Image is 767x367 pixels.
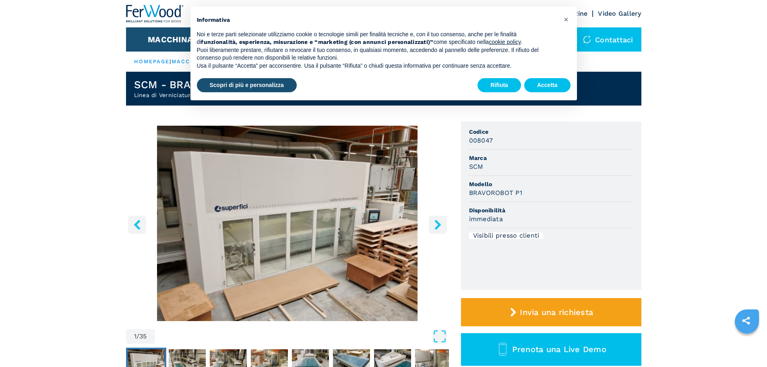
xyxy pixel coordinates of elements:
span: 35 [139,333,147,340]
div: Go to Slide 1 [126,126,449,321]
p: Usa il pulsante “Accetta” per acconsentire. Usa il pulsante “Rifiuta” o chiudi questa informativa... [197,62,558,70]
img: Linea di Verniciatura SCM BRAVOROBOT P1 [126,126,449,321]
img: Ferwood [126,5,184,23]
img: Contattaci [583,35,591,44]
button: Macchinari [148,35,201,44]
a: macchinari [172,58,214,64]
a: HOMEPAGE [134,58,170,64]
span: Codice [469,128,633,136]
a: sharethis [736,311,756,331]
button: Scopri di più e personalizza [197,78,297,93]
a: Video Gallery [598,10,641,17]
strong: funzionalità, esperienza, misurazione e “marketing (con annunci personalizzati)” [201,39,433,45]
p: Puoi liberamente prestare, rifiutare o revocare il tuo consenso, in qualsiasi momento, accedendo ... [197,46,558,62]
h3: BRAVOROBOT P1 [469,188,522,197]
button: Invia una richiesta [461,298,641,326]
h3: immediata [469,214,503,224]
h3: 008047 [469,136,493,145]
span: | [170,58,171,64]
span: Modello [469,180,633,188]
button: right-button [429,216,447,234]
button: Open Fullscreen [157,329,447,344]
button: Chiudi questa informativa [560,13,573,26]
a: cookie policy [489,39,521,45]
span: Disponibilità [469,206,633,214]
h2: Informativa [197,16,558,24]
span: × [564,15,569,24]
button: Accetta [524,78,571,93]
iframe: Chat [733,331,761,361]
span: Prenota una Live Demo [512,344,606,354]
span: / [136,333,139,340]
button: Prenota una Live Demo [461,333,641,366]
h1: SCM - BRAVOROBOT P1 [134,78,254,91]
span: Invia una richiesta [520,307,593,317]
h3: SCM [469,162,484,171]
h2: Linea di Verniciatura [134,91,254,99]
div: Visibili presso clienti [469,232,544,239]
span: 1 [134,333,136,340]
div: Contattaci [575,27,641,52]
span: Marca [469,154,633,162]
button: left-button [128,216,146,234]
button: Rifiuta [478,78,521,93]
p: Noi e terze parti selezionate utilizziamo cookie o tecnologie simili per finalità tecniche e, con... [197,31,558,46]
